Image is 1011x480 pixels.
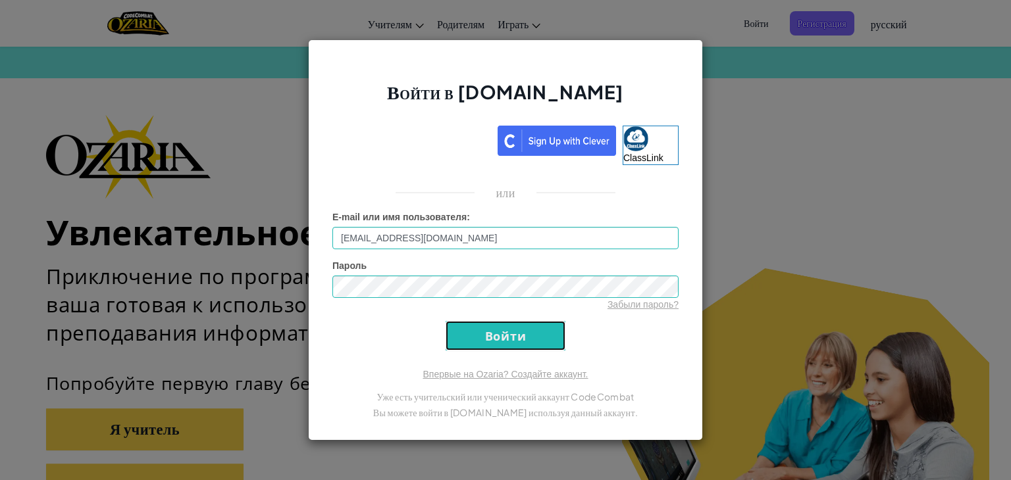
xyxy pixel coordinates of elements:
img: classlink-logo-small.png [623,126,648,151]
span: E-mail или имя пользователя [332,212,467,222]
p: или [496,185,515,201]
label: : [332,210,470,224]
h2: Войти в [DOMAIN_NAME] [332,80,679,118]
a: Впервые на Ozaria? Создайте аккаунт. [423,369,588,379]
img: clever_sso_button@2x.png [498,126,616,156]
iframe: Кнопка "Войти с аккаунтом Google" [326,124,498,153]
input: Войти [446,321,565,350]
span: ClassLink [623,153,663,163]
p: Уже есть учительский или ученический аккаунт CodeCombat [332,389,679,404]
span: Пароль [332,260,367,271]
a: Забыли пароль? [608,299,679,310]
p: Вы можете войти в [DOMAIN_NAME] используя данный аккаунт. [332,404,679,420]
